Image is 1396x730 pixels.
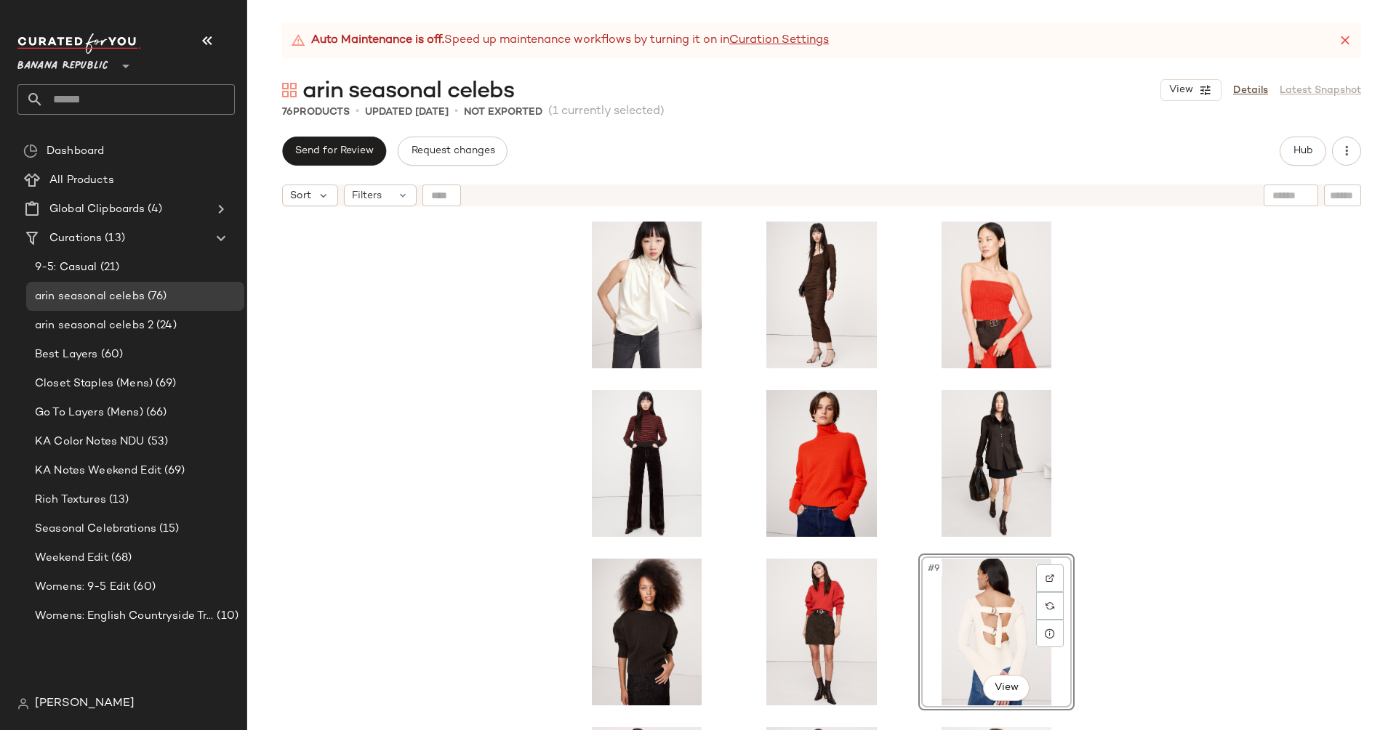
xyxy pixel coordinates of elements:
[49,230,102,247] span: Curations
[49,201,145,218] span: Global Clipboards
[983,675,1030,701] button: View
[729,32,829,49] a: Curation Settings
[749,222,895,368] img: cn60381083.jpg
[35,405,143,421] span: Go To Layers (Mens)
[145,434,169,450] span: (53)
[464,105,542,120] p: Not Exported
[17,49,108,76] span: Banana Republic
[35,376,153,392] span: Closet Staples (Mens)
[282,137,386,166] button: Send for Review
[923,390,1070,537] img: cn60269267.jpg
[98,346,124,363] span: (60)
[548,103,665,121] span: (1 currently selected)
[749,390,895,537] img: cn59983892.jpg
[352,188,382,203] span: Filters
[35,492,106,508] span: Rich Textures
[923,559,1070,705] img: cn59955424.jpg
[35,521,156,538] span: Seasonal Celebrations
[1233,83,1268,98] a: Details
[311,32,444,49] strong: Auto Maintenance is off.
[35,346,98,363] span: Best Layers
[1160,79,1221,101] button: View
[97,259,120,276] span: (21)
[282,107,293,118] span: 76
[365,105,449,120] p: updated [DATE]
[574,390,720,537] img: cn60380319.jpg
[1046,574,1054,583] img: svg%3e
[161,463,185,479] span: (69)
[23,144,38,158] img: svg%3e
[356,103,359,121] span: •
[35,259,97,276] span: 9-5: Casual
[35,317,153,334] span: arin seasonal celebs 2
[290,188,311,203] span: Sort
[153,376,177,392] span: (69)
[1293,145,1313,157] span: Hub
[106,492,129,508] span: (13)
[282,105,350,120] div: Products
[454,103,458,121] span: •
[35,695,135,713] span: [PERSON_NAME]
[47,143,104,160] span: Dashboard
[35,463,161,479] span: KA Notes Weekend Edit
[35,434,145,450] span: KA Color Notes NDU
[35,288,145,305] span: arin seasonal celebs
[145,201,161,218] span: (4)
[926,561,942,576] span: #9
[156,521,180,538] span: (15)
[49,172,114,189] span: All Products
[282,83,297,97] img: svg%3e
[17,698,29,710] img: svg%3e
[1168,84,1193,96] span: View
[35,608,214,625] span: Womens: English Countryside Trend
[749,559,895,705] img: cn60202580.jpg
[145,288,167,305] span: (76)
[153,317,177,334] span: (24)
[108,550,132,567] span: (68)
[35,550,108,567] span: Weekend Edit
[302,77,514,106] span: arin seasonal celebs
[574,559,720,705] img: cn60237855.jpg
[35,579,130,596] span: Womens: 9-5 Edit
[398,137,507,166] button: Request changes
[1046,601,1054,610] img: svg%3e
[102,230,125,247] span: (13)
[17,33,141,54] img: cfy_white_logo.C9jOOHJF.svg
[294,145,374,157] span: Send for Review
[130,579,156,596] span: (60)
[291,32,829,49] div: Speed up maintenance workflows by turning it on in
[993,682,1018,694] span: View
[143,405,167,421] span: (66)
[574,222,720,368] img: cn60380609.jpg
[214,608,238,625] span: (10)
[410,145,494,157] span: Request changes
[923,222,1070,368] img: cn60591189.jpg
[1280,137,1326,166] button: Hub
